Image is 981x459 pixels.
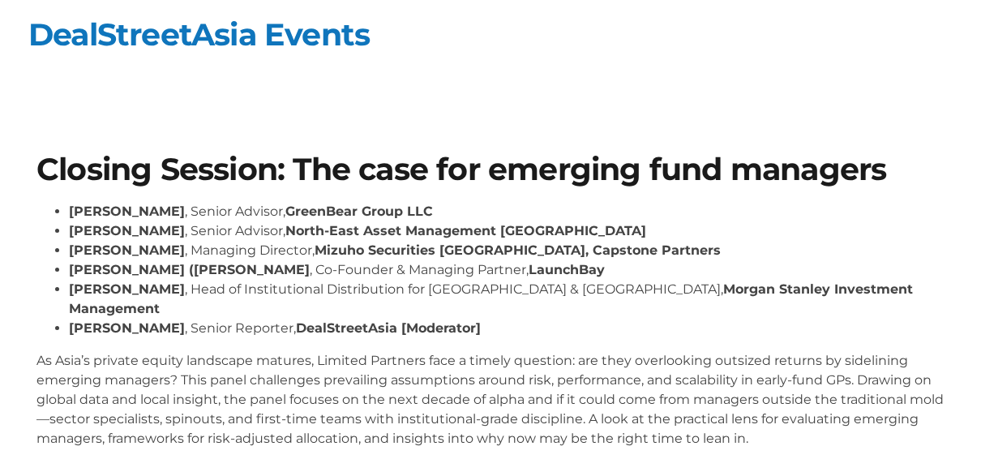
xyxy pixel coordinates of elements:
[529,262,605,277] strong: LaunchBay
[69,281,913,316] strong: Morgan Stanley Investment Management
[69,241,945,260] li: , Managing Director,
[69,221,945,241] li: , Senior Advisor,
[285,223,646,238] strong: North-East Asset Management [GEOGRAPHIC_DATA]
[28,15,370,54] a: DealStreetAsia Events
[69,319,945,338] li: , Senior Reporter,
[36,351,945,448] p: As Asia’s private equity landscape matures, Limited Partners face a timely question: are they ove...
[69,204,185,219] strong: [PERSON_NAME]
[69,223,185,238] strong: [PERSON_NAME]
[36,154,945,185] h1: Closing Session: The case for emerging fund managers
[69,202,945,221] li: , Senior Advisor,
[315,242,721,258] strong: Mizuho Securities [GEOGRAPHIC_DATA], Capstone Partners
[69,280,945,319] li: , Head of Institutional Distribution for [GEOGRAPHIC_DATA] & [GEOGRAPHIC_DATA],
[69,260,945,280] li: , Co-Founder & Managing Partner,
[69,281,185,297] strong: [PERSON_NAME]
[285,204,433,219] strong: GreenBear Group LLC
[69,320,185,336] strong: [PERSON_NAME]
[69,242,185,258] strong: [PERSON_NAME]
[69,262,310,277] strong: [PERSON_NAME] ([PERSON_NAME]
[296,320,481,336] strong: DealStreetAsia [Moderator]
